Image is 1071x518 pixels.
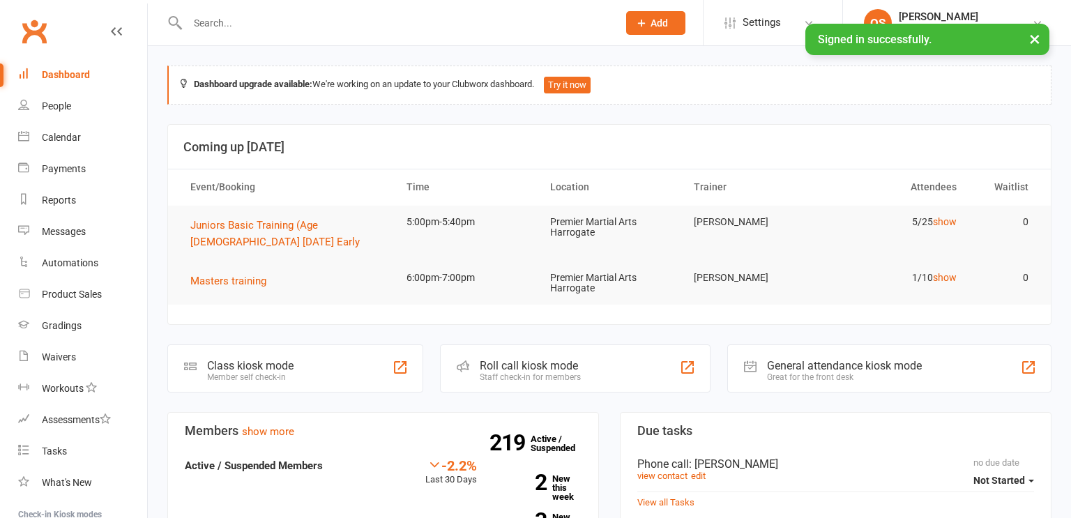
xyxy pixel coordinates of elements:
div: Great for the front desk [767,372,922,382]
a: show [933,272,957,283]
th: Time [394,169,538,205]
span: Masters training [190,275,266,287]
div: Messages [42,226,86,237]
strong: Dashboard upgrade available: [194,79,312,89]
a: Calendar [18,122,147,153]
div: Last 30 Days [425,457,477,487]
a: Clubworx [17,14,52,49]
div: Automations [42,257,98,268]
a: 219Active / Suspended [531,424,592,463]
div: Member self check-in [207,372,294,382]
a: Messages [18,216,147,247]
span: Settings [743,7,781,38]
a: Assessments [18,404,147,436]
a: Product Sales [18,279,147,310]
a: Workouts [18,373,147,404]
div: -2.2% [425,457,477,473]
div: [PERSON_NAME] [899,10,1032,23]
td: Premier Martial Arts Harrogate [538,206,681,250]
td: 5:00pm-5:40pm [394,206,538,238]
button: Juniors Basic Training (Age [DEMOGRAPHIC_DATA] [DATE] Early [190,217,381,250]
a: Waivers [18,342,147,373]
span: Add [651,17,668,29]
a: Payments [18,153,147,185]
div: Staff check-in for members [480,372,581,382]
div: Assessments [42,414,111,425]
th: Attendees [825,169,969,205]
button: Add [626,11,685,35]
div: Roll call kiosk mode [480,359,581,372]
a: View all Tasks [637,497,694,508]
div: Tasks [42,445,67,457]
strong: Active / Suspended Members [185,459,323,472]
a: Dashboard [18,59,147,91]
th: Event/Booking [178,169,394,205]
div: Phone call [637,457,1034,471]
div: People [42,100,71,112]
div: Calendar [42,132,81,143]
th: Trainer [681,169,825,205]
th: Location [538,169,681,205]
td: 0 [969,261,1041,294]
div: What's New [42,477,92,488]
div: Payments [42,163,86,174]
span: Juniors Basic Training (Age [DEMOGRAPHIC_DATA] [DATE] Early [190,219,360,248]
td: 6:00pm-7:00pm [394,261,538,294]
a: show [933,216,957,227]
a: What's New [18,467,147,498]
div: General attendance kiosk mode [767,359,922,372]
input: Search... [183,13,608,33]
a: edit [691,471,706,481]
td: [PERSON_NAME] [681,261,825,294]
a: view contact [637,471,688,481]
div: OS [864,9,892,37]
div: Gradings [42,320,82,331]
div: Dashboard [42,69,90,80]
span: : [PERSON_NAME] [689,457,778,471]
h3: Members [185,424,582,438]
div: We're working on an update to your Clubworx dashboard. [167,66,1051,105]
div: Product Sales [42,289,102,300]
span: Not Started [973,475,1025,486]
h3: Due tasks [637,424,1034,438]
div: Workouts [42,383,84,394]
div: Premier Martial Arts Harrogate [899,23,1032,36]
a: Reports [18,185,147,216]
td: [PERSON_NAME] [681,206,825,238]
a: Automations [18,247,147,279]
th: Waitlist [969,169,1041,205]
span: Signed in successfully. [818,33,932,46]
button: Not Started [973,468,1034,493]
button: Try it now [544,77,591,93]
a: People [18,91,147,122]
td: 5/25 [825,206,969,238]
div: Reports [42,195,76,206]
td: 1/10 [825,261,969,294]
a: 2New this week [498,474,582,501]
h3: Coming up [DATE] [183,140,1035,154]
div: Waivers [42,351,76,363]
div: Class kiosk mode [207,359,294,372]
button: × [1022,24,1047,54]
td: 0 [969,206,1041,238]
a: Tasks [18,436,147,467]
strong: 2 [498,472,547,493]
a: show more [242,425,294,438]
a: Gradings [18,310,147,342]
strong: 219 [489,432,531,453]
button: Masters training [190,273,276,289]
td: Premier Martial Arts Harrogate [538,261,681,305]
